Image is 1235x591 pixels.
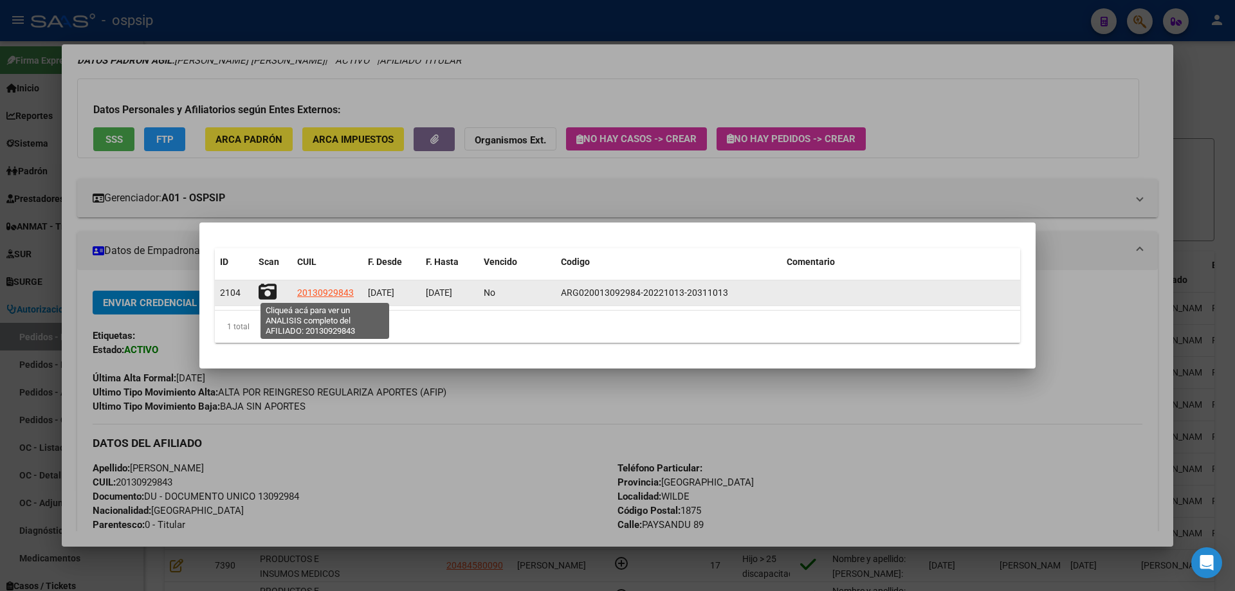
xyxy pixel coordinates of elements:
span: No [484,287,495,298]
div: Open Intercom Messenger [1191,547,1222,578]
span: Codigo [561,257,590,267]
div: 1 total [215,311,1020,343]
span: F. Hasta [426,257,459,267]
datatable-header-cell: F. Desde [363,248,421,276]
span: 20130929843 [297,287,354,298]
span: ARG020013092984-20221013-20311013 [561,287,728,298]
span: Comentario [787,257,835,267]
span: CUIL [297,257,316,267]
datatable-header-cell: Vencido [479,248,556,276]
datatable-header-cell: F. Hasta [421,248,479,276]
span: F. Desde [368,257,402,267]
datatable-header-cell: Scan [253,248,292,276]
span: [DATE] [368,287,394,298]
datatable-header-cell: ID [215,248,253,276]
span: [DATE] [426,287,452,298]
span: Vencido [484,257,517,267]
span: 2104 [220,287,241,298]
datatable-header-cell: Codigo [556,248,782,276]
datatable-header-cell: Comentario [782,248,1020,276]
span: ID [220,257,228,267]
span: Scan [259,257,279,267]
datatable-header-cell: CUIL [292,248,363,276]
